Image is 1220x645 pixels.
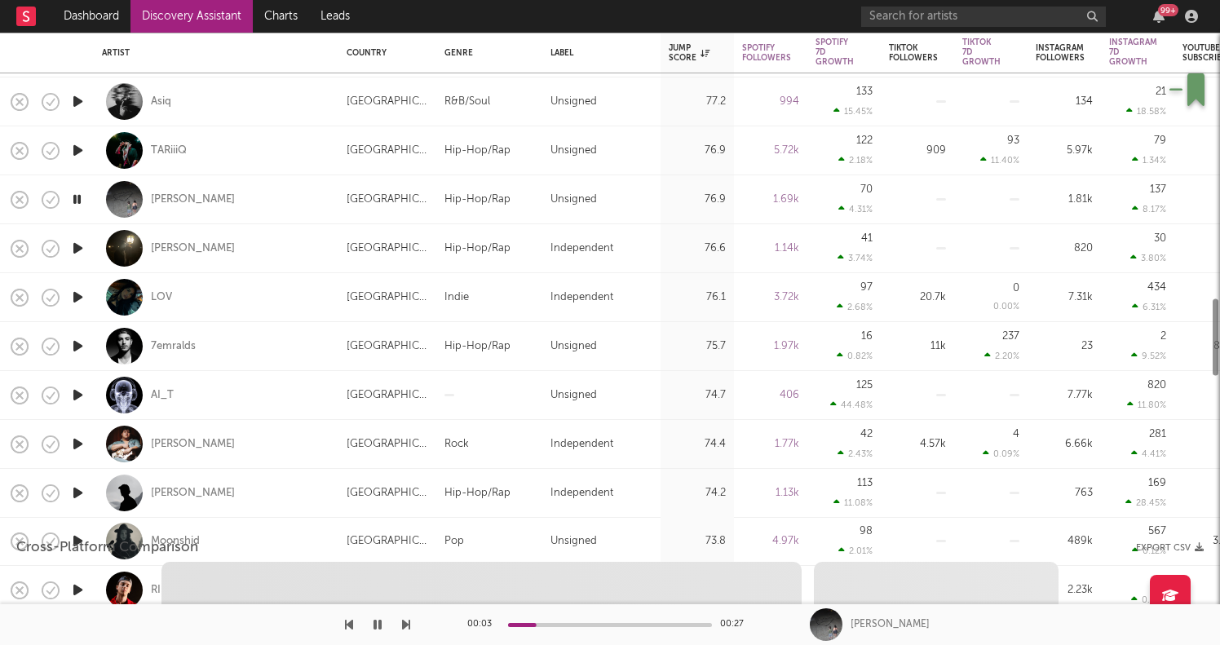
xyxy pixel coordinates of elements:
[857,478,873,488] div: 113
[550,386,597,405] div: Unsigned
[742,92,799,112] div: 994
[1126,106,1166,117] div: 18.58 %
[838,253,873,263] div: 3.74 %
[742,484,799,503] div: 1.13k
[1036,43,1085,63] div: Instagram Followers
[1132,204,1166,214] div: 8.17 %
[550,288,613,307] div: Independent
[444,92,490,112] div: R&B/Soul
[742,435,799,454] div: 1.77k
[742,386,799,405] div: 406
[861,331,873,342] div: 16
[550,337,597,356] div: Unsigned
[347,435,428,454] div: [GEOGRAPHIC_DATA]
[1036,484,1093,503] div: 763
[444,337,511,356] div: Hip-Hop/Rap
[1154,135,1166,146] div: 79
[838,155,873,166] div: 2.18 %
[669,337,726,356] div: 75.7
[16,538,198,558] span: Cross-Platform Comparison
[151,339,196,354] a: 7emralds
[984,351,1019,361] div: 2.20 %
[347,386,428,405] div: [GEOGRAPHIC_DATA]
[1013,283,1019,294] div: 0
[860,429,873,440] div: 42
[151,388,174,403] div: AI_T
[347,337,428,356] div: [GEOGRAPHIC_DATA]
[856,86,873,97] div: 133
[742,239,799,258] div: 1.14k
[1125,497,1166,508] div: 28.45 %
[444,288,469,307] div: Indie
[837,351,873,361] div: 0.82 %
[1160,331,1166,342] div: 2
[444,435,469,454] div: Rock
[550,239,613,258] div: Independent
[851,617,930,632] div: [PERSON_NAME]
[833,106,873,117] div: 15.45 %
[742,43,791,63] div: Spotify Followers
[347,190,428,210] div: [GEOGRAPHIC_DATA]
[151,192,235,207] a: [PERSON_NAME]
[1007,135,1019,146] div: 93
[742,337,799,356] div: 1.97k
[742,288,799,307] div: 3.72k
[889,337,946,356] div: 11k
[861,233,873,244] div: 41
[889,43,938,63] div: Tiktok Followers
[467,615,500,634] div: 00:03
[102,48,322,58] div: Artist
[1131,351,1166,361] div: 9.52 %
[980,155,1019,166] div: 11.40 %
[742,190,799,210] div: 1.69k
[347,92,428,112] div: [GEOGRAPHIC_DATA]
[669,141,726,161] div: 76.9
[444,48,526,58] div: Genre
[1154,233,1166,244] div: 30
[151,144,187,158] a: TARiiiQ
[1036,92,1093,112] div: 134
[151,290,172,305] div: LOV
[550,190,597,210] div: Unsigned
[962,38,1001,67] div: Tiktok 7D Growth
[1153,10,1165,23] button: 99+
[550,48,644,58] div: Label
[837,302,873,312] div: 2.68 %
[1136,543,1204,553] button: Export CSV
[1147,380,1166,391] div: 820
[1109,38,1157,67] div: Instagram 7D Growth
[151,241,235,256] a: [PERSON_NAME]
[889,141,946,161] div: 909
[816,38,854,67] div: Spotify 7D Growth
[669,435,726,454] div: 74.4
[720,615,753,634] div: 00:27
[444,141,511,161] div: Hip-Hop/Rap
[1156,86,1166,97] div: 21
[444,484,511,503] div: Hip-Hop/Rap
[993,303,1019,311] div: 0.00 %
[151,486,235,501] a: [PERSON_NAME]
[1036,386,1093,405] div: 7.77k
[1127,400,1166,410] div: 11.80 %
[669,239,726,258] div: 76.6
[889,288,946,307] div: 20.7k
[1148,478,1166,488] div: 169
[742,141,799,161] div: 5.72k
[669,386,726,405] div: 74.7
[347,484,428,503] div: [GEOGRAPHIC_DATA]
[347,239,428,258] div: [GEOGRAPHIC_DATA]
[669,43,709,63] div: Jump Score
[1158,4,1178,16] div: 99 +
[1130,253,1166,263] div: 3.80 %
[861,7,1106,27] input: Search for artists
[838,204,873,214] div: 4.31 %
[151,437,235,452] a: [PERSON_NAME]
[983,448,1019,459] div: 0.09 %
[860,282,873,293] div: 97
[151,95,171,109] a: Asiq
